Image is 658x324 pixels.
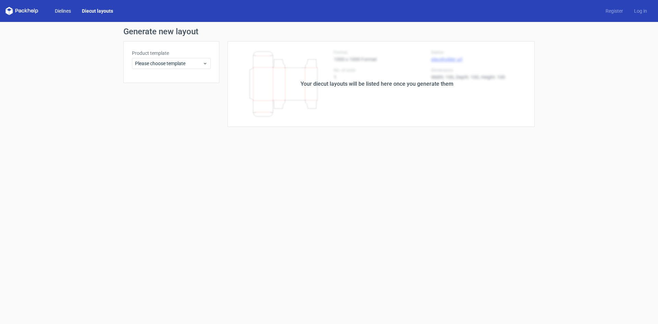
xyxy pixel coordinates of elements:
[123,27,535,36] h1: Generate new layout
[135,60,203,67] span: Please choose template
[629,8,653,14] a: Log in
[600,8,629,14] a: Register
[49,8,76,14] a: Dielines
[132,50,211,57] label: Product template
[76,8,119,14] a: Diecut layouts
[301,80,453,88] div: Your diecut layouts will be listed here once you generate them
